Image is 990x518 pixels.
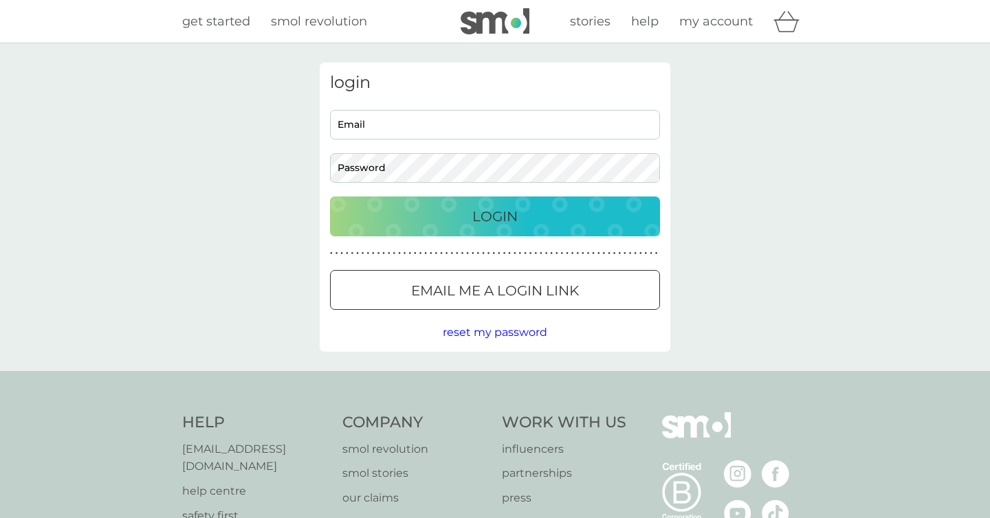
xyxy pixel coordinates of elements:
p: ● [487,250,490,257]
p: ● [514,250,516,257]
p: ● [424,250,427,257]
h4: Help [182,412,329,433]
p: ● [597,250,600,257]
a: smol revolution [271,12,367,32]
span: smol revolution [271,14,367,29]
a: smol revolution [342,440,489,458]
img: smol [461,8,529,34]
img: visit the smol Facebook page [762,460,789,488]
p: ● [398,250,401,257]
a: get started [182,12,250,32]
p: ● [603,250,606,257]
p: ● [629,250,632,257]
p: ● [377,250,380,257]
p: ● [382,250,385,257]
a: smol stories [342,464,489,482]
p: ● [419,250,422,257]
p: ● [639,250,642,257]
span: reset my password [443,326,547,339]
p: ● [472,250,474,257]
p: ● [445,250,448,257]
p: Email me a login link [411,280,579,302]
p: ● [524,250,527,257]
img: smol [662,412,731,459]
p: ● [618,250,621,257]
a: my account [679,12,753,32]
span: my account [679,14,753,29]
p: ● [414,250,417,257]
p: ● [571,250,574,257]
div: basket [773,8,808,35]
span: get started [182,14,250,29]
a: our claims [342,489,489,507]
p: ● [372,250,375,257]
p: ● [655,250,658,257]
p: Login [472,205,518,227]
p: ● [545,250,548,257]
p: ● [466,250,469,257]
p: ● [456,250,459,257]
p: ● [393,250,396,257]
p: ● [388,250,390,257]
p: ● [498,250,500,257]
p: ● [540,250,542,257]
p: ● [613,250,616,257]
p: ● [435,250,438,257]
p: ● [430,250,432,257]
p: ● [645,250,648,257]
p: ● [624,250,626,257]
p: ● [650,250,652,257]
p: ● [461,250,464,257]
p: ● [346,250,349,257]
a: [EMAIL_ADDRESS][DOMAIN_NAME] [182,440,329,475]
h3: login [330,73,660,93]
p: ● [482,250,485,257]
a: stories [570,12,610,32]
p: ● [356,250,359,257]
p: ● [508,250,511,257]
span: help [631,14,659,29]
p: ● [587,250,590,257]
p: ● [534,250,537,257]
p: ● [582,250,584,257]
p: ● [608,250,610,257]
p: ● [503,250,506,257]
p: ● [450,250,453,257]
a: help [631,12,659,32]
p: ● [340,250,343,257]
p: ● [330,250,333,257]
button: Email me a login link [330,270,660,310]
button: reset my password [443,324,547,341]
p: ● [561,250,564,257]
a: help centre [182,482,329,500]
p: ● [408,250,411,257]
p: ● [634,250,637,257]
button: Login [330,196,660,236]
p: ● [550,250,553,257]
h4: Company [342,412,489,433]
p: ● [492,250,495,257]
p: ● [555,250,558,257]
p: ● [362,250,364,257]
p: ● [366,250,369,257]
p: ● [440,250,443,257]
p: ● [576,250,579,257]
p: ● [566,250,569,257]
p: ● [404,250,406,257]
a: influencers [502,440,626,458]
a: press [502,489,626,507]
p: ● [592,250,595,257]
h4: Work With Us [502,412,626,433]
p: ● [519,250,522,257]
p: ● [335,250,338,257]
a: partnerships [502,464,626,482]
span: stories [570,14,610,29]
